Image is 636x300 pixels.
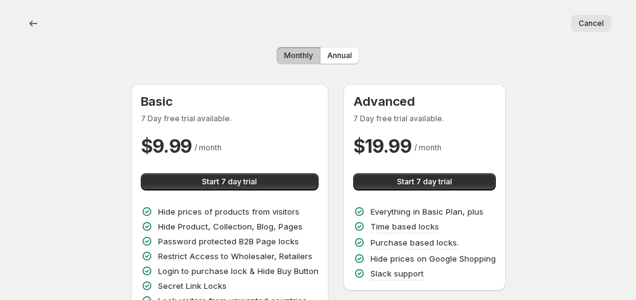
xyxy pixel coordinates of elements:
[370,252,496,265] p: Hide prices on Google Shopping
[158,235,299,247] p: Password protected B2B Page locks
[353,114,496,124] p: 7 Day free trial available.
[320,47,359,64] button: Annual
[277,47,320,64] button: Monthly
[571,15,611,32] button: Cancel
[158,280,227,292] p: Secret Link Locks
[141,173,319,191] button: Start 7 day trial
[397,177,452,187] span: Start 7 day trial
[158,265,319,277] p: Login to purchase lock & Hide Buy Button
[414,143,441,152] span: / month
[353,94,496,109] h3: Advanced
[370,267,424,280] p: Slack support
[284,51,313,61] span: Monthly
[141,94,319,109] h3: Basic
[202,177,257,187] span: Start 7 day trial
[327,51,352,61] span: Annual
[353,134,412,158] h2: $ 19.99
[158,220,303,233] p: Hide Product, Collection, Blog, Pages
[141,134,193,158] h2: $ 9.99
[370,205,483,218] p: Everything in Basic Plan, plus
[353,173,496,191] button: Start 7 day trial
[158,205,299,218] p: Hide prices of products from visitors
[370,236,459,249] p: Purchase based locks.
[141,114,319,124] p: 7 Day free trial available.
[195,143,222,152] span: / month
[579,19,604,28] span: Cancel
[158,250,312,262] p: Restrict Access to Wholesaler, Retailers
[25,15,42,32] button: Back
[370,220,439,233] p: Time based locks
